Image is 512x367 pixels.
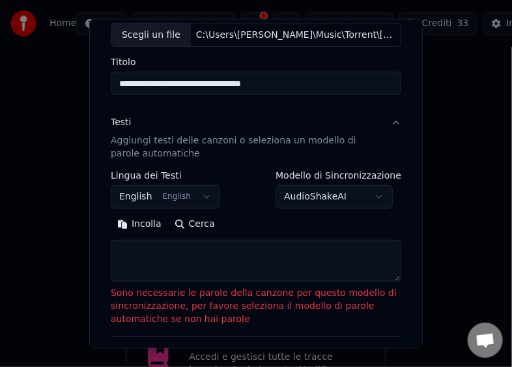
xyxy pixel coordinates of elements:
button: Incolla [111,214,168,235]
div: Scegli un file [111,23,191,46]
div: TestiAggiungi testi delle canzoni o seleziona un modello di parole automatiche [111,171,401,336]
p: Aggiungi testi delle canzoni o seleziona un modello di parole automatiche [111,134,380,160]
button: TestiAggiungi testi delle canzoni o seleziona un modello di parole automatiche [111,106,401,171]
label: Modello di Sincronizzazione [276,171,401,180]
div: Testi [111,116,131,129]
p: Sono necessarie le parole della canzone per questo modello di sincronizzazione, per favore selezi... [111,287,401,326]
label: Titolo [111,57,401,66]
button: Cerca [168,214,221,235]
label: Lingua dei Testi [111,171,220,180]
div: C:\Users\[PERSON_NAME]\Music\Torrent\[PERSON_NAME] - L'Attrazione (2024 Pop) [[MEDICAL_DATA] 24-4... [191,28,401,41]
